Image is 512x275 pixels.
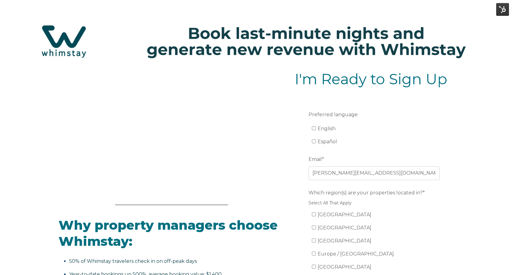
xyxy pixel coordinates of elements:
[6,15,506,68] img: Hubspot header for SSOB (4)
[312,238,316,242] input: [GEOGRAPHIC_DATA]
[318,264,371,270] span: [GEOGRAPHIC_DATA]
[312,252,316,256] input: Europe / [GEOGRAPHIC_DATA]
[309,110,358,119] span: Preferred language
[318,238,371,244] span: [GEOGRAPHIC_DATA]
[312,126,316,130] input: English
[318,225,371,231] span: [GEOGRAPHIC_DATA]
[309,200,440,206] legend: Select All That Apply
[309,188,425,197] span: Which region(s) are your properties located in?*
[69,258,197,264] span: 50% of Whimstay travelers check in on off-peak days
[312,139,316,143] input: Español
[318,139,337,144] span: Español
[318,126,336,131] span: English
[312,225,316,229] input: [GEOGRAPHIC_DATA]
[295,70,447,88] span: I'm Ready to Sign Up
[59,217,278,249] span: Why property managers choose Whimstay:
[312,265,316,269] input: [GEOGRAPHIC_DATA]
[318,212,371,218] span: [GEOGRAPHIC_DATA]
[318,251,394,257] span: Europe / [GEOGRAPHIC_DATA]
[312,212,316,216] input: [GEOGRAPHIC_DATA]
[496,3,509,16] img: HubSpot Tools Menu Toggle
[309,155,322,164] span: Email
